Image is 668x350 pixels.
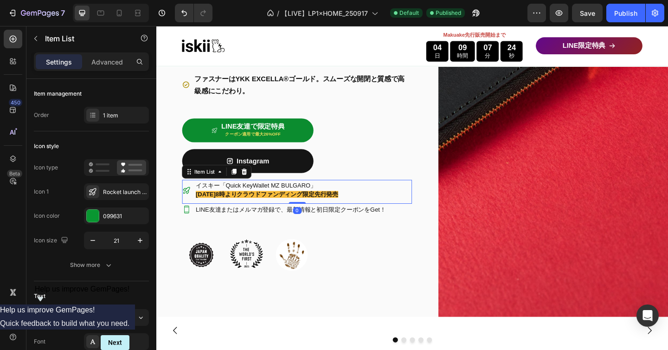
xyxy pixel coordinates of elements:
[7,318,33,344] button: Carousel Back Arrow
[606,4,645,22] button: Publish
[28,101,171,127] a: LINE友達で限定特典クーポン適用で最大26%OFF
[28,134,171,160] a: Instagram
[382,19,391,29] div: 24
[327,19,339,29] div: 09
[4,4,69,22] button: 7
[28,228,70,270] img: イスキーMade in Japan ロゴ
[35,285,130,293] span: Help us improve GemPages!
[46,57,72,67] p: Settings
[9,99,22,106] div: 450
[61,7,65,19] p: 7
[43,180,198,187] strong: [DATE]8時よりクラウドファンディング限定先行発売
[442,17,488,27] p: LINE限定特典
[266,339,272,344] button: Dot
[356,29,365,37] p: 分
[35,285,130,305] button: Show survey - Help us improve GemPages!
[327,29,339,37] p: 時間
[39,155,65,163] div: Item List
[34,212,60,220] div: Icon color
[34,90,82,98] div: Item management
[103,212,147,220] div: 099631
[126,228,168,270] img: gempages_573971117903971374-90677289-4f5a-4109-b044-ca281f1eacc4.png
[77,228,119,270] img: イスキー世界初のロゴ
[70,260,113,270] div: Show more
[45,33,124,44] p: Item List
[356,19,365,29] div: 07
[436,9,461,17] span: Published
[413,13,529,31] a: LINE限定特典
[148,197,158,205] div: 0
[276,339,281,344] button: Dot
[382,29,391,37] p: 秒
[614,8,637,18] div: Publish
[257,339,263,344] button: Dot
[34,142,59,150] div: Icon style
[34,163,58,172] div: Icon type
[285,339,290,344] button: Dot
[75,115,135,120] span: クーポン適用で最大26%OFF
[34,234,70,247] div: Icon size
[301,29,310,37] p: 日
[41,54,270,75] strong: ファスナーはYKK EXCELLA®ゴールド。スムーズな開閉と質感で高級感にこだわり。
[34,188,49,196] div: Icon 1
[399,9,419,17] span: Default
[87,143,122,152] p: Instagram
[294,339,300,344] button: Dot
[103,111,147,120] div: 1 item
[103,188,147,196] div: Rocket launch regular
[7,170,22,177] div: Beta
[175,4,212,22] div: Undo/Redo
[277,8,279,18] span: /
[43,196,250,203] span: LINE友達またはメルマガ登録で、最新情報と初日限定クーポンをGet！
[281,8,368,18] span: 【LIVE】LP1×HOME_250917
[91,57,123,67] p: Advanced
[580,9,595,17] span: Save
[34,257,149,273] button: Show more
[523,318,549,344] button: Carousel Next Arrow
[43,170,174,177] span: イスキー「Quick KeyWallet MZ BULGARO」
[156,26,668,350] iframe: Design area
[71,106,139,122] p: LINE友達で限定特典
[34,111,49,119] div: Order
[572,4,603,22] button: Save
[636,305,659,327] div: Open Intercom Messenger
